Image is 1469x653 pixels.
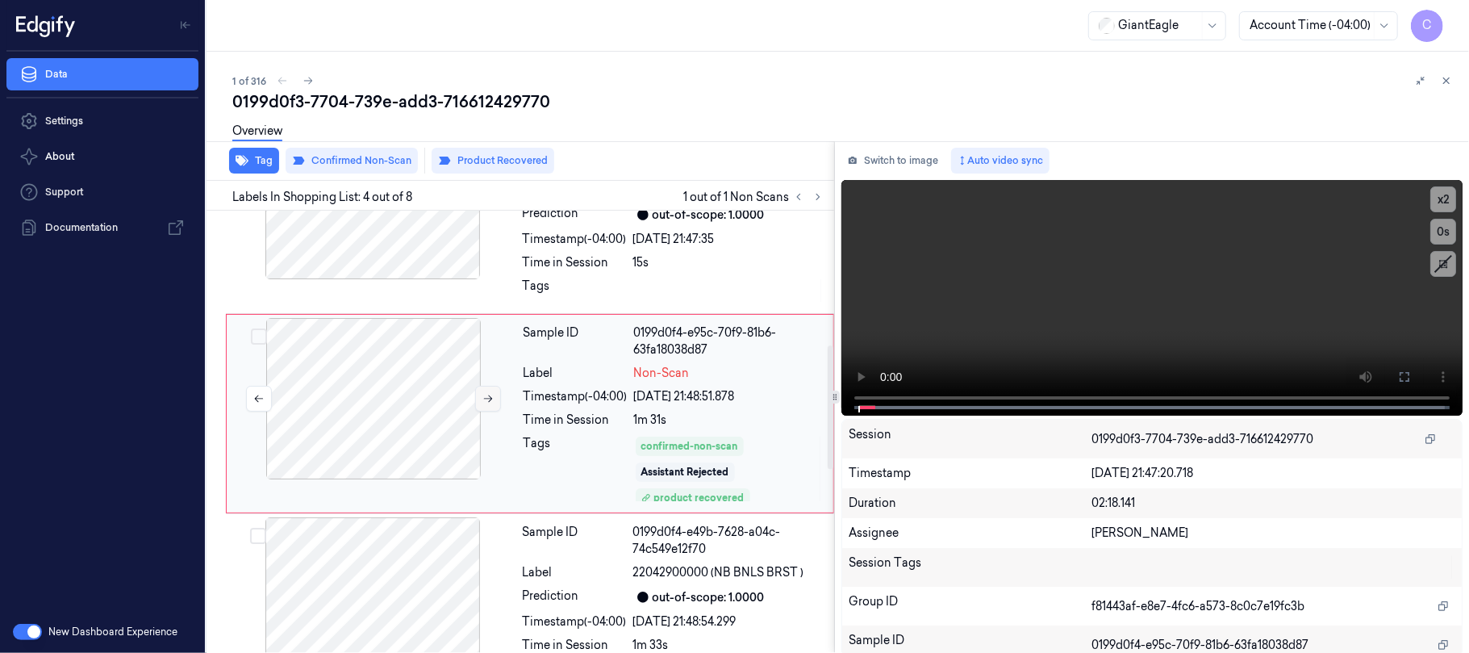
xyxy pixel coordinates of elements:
[229,148,279,174] button: Tag
[849,465,1091,482] div: Timestamp
[250,528,266,544] button: Select row
[633,524,824,558] div: 0199d0f4-e49b-7628-a04c-74c549e12f70
[1091,465,1455,482] div: [DATE] 21:47:20.718
[849,525,1091,542] div: Assignee
[524,435,628,503] div: Tags
[653,589,765,606] div: out-of-scope: 1.0000
[633,564,804,581] span: 22042900000 (NB BNLS BRST )
[849,555,1091,580] div: Session Tags
[1091,598,1304,615] span: f81443af-e8e7-4fc6-a573-8c0c7e19fc3b
[1091,431,1313,448] span: 0199d0f3-7704-739e-add3-716612429770
[634,412,824,429] div: 1m 31s
[524,388,628,405] div: Timestamp (-04:00)
[286,148,418,174] button: Confirmed Non-Scan
[6,176,198,208] a: Support
[653,207,765,224] div: out-of-scope: 1.0000
[523,588,627,607] div: Prediction
[524,365,628,382] div: Label
[232,189,412,206] span: Labels In Shopping List: 4 out of 8
[524,412,628,429] div: Time in Session
[523,254,627,271] div: Time in Session
[849,495,1091,512] div: Duration
[173,12,198,38] button: Toggle Navigation
[849,426,1091,452] div: Session
[634,324,824,358] div: 0199d0f4-e95c-70f9-81b6-63fa18038d87
[232,123,282,141] a: Overview
[951,148,1050,174] button: Auto video sync
[6,211,198,244] a: Documentation
[683,187,828,207] span: 1 out of 1 Non Scans
[633,254,824,271] div: 15s
[232,90,1456,113] div: 0199d0f3-7704-739e-add3-716612429770
[849,593,1091,619] div: Group ID
[523,613,627,630] div: Timestamp (-04:00)
[523,205,627,224] div: Prediction
[633,231,824,248] div: [DATE] 21:47:35
[524,324,628,358] div: Sample ID
[523,524,627,558] div: Sample ID
[1091,525,1455,542] div: [PERSON_NAME]
[232,74,266,88] span: 1 of 316
[1430,219,1456,245] button: 0s
[841,148,945,174] button: Switch to image
[641,439,738,454] div: confirmed-non-scan
[432,148,554,174] button: Product Recovered
[1430,186,1456,212] button: x2
[634,388,824,405] div: [DATE] 21:48:51.878
[523,564,627,581] div: Label
[251,329,267,345] button: Select row
[633,613,824,630] div: [DATE] 21:48:54.299
[1091,495,1455,512] div: 02:18.141
[6,140,198,173] button: About
[6,105,198,137] a: Settings
[641,465,729,479] div: Assistant Rejected
[1411,10,1443,42] button: C
[6,58,198,90] a: Data
[634,365,690,382] span: Non-Scan
[523,278,627,303] div: Tags
[523,231,627,248] div: Timestamp (-04:00)
[641,491,745,505] div: product recovered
